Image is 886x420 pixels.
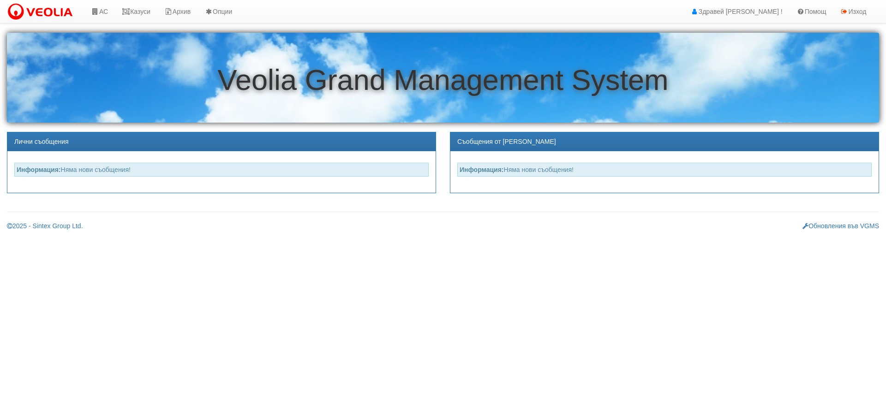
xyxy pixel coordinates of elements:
strong: Информация: [17,166,61,173]
div: Няма нови съобщения! [457,163,872,177]
a: Обновления във VGMS [802,222,879,230]
strong: Информация: [460,166,504,173]
div: Няма нови съобщения! [14,163,429,177]
img: VeoliaLogo.png [7,2,77,22]
a: 2025 - Sintex Group Ltd. [7,222,83,230]
h1: Veolia Grand Management System [7,64,879,96]
div: Съобщения от [PERSON_NAME] [450,132,879,151]
div: Лични съобщения [7,132,436,151]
